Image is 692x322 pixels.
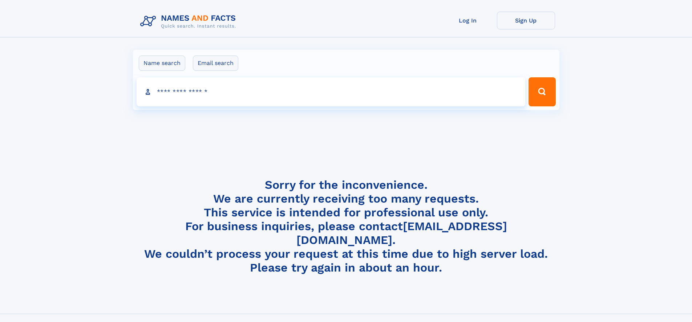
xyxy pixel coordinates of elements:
[193,56,238,71] label: Email search
[137,12,242,31] img: Logo Names and Facts
[497,12,555,29] a: Sign Up
[139,56,185,71] label: Name search
[529,77,555,106] button: Search Button
[137,178,555,275] h4: Sorry for the inconvenience. We are currently receiving too many requests. This service is intend...
[296,219,507,247] a: [EMAIL_ADDRESS][DOMAIN_NAME]
[137,77,526,106] input: search input
[439,12,497,29] a: Log In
